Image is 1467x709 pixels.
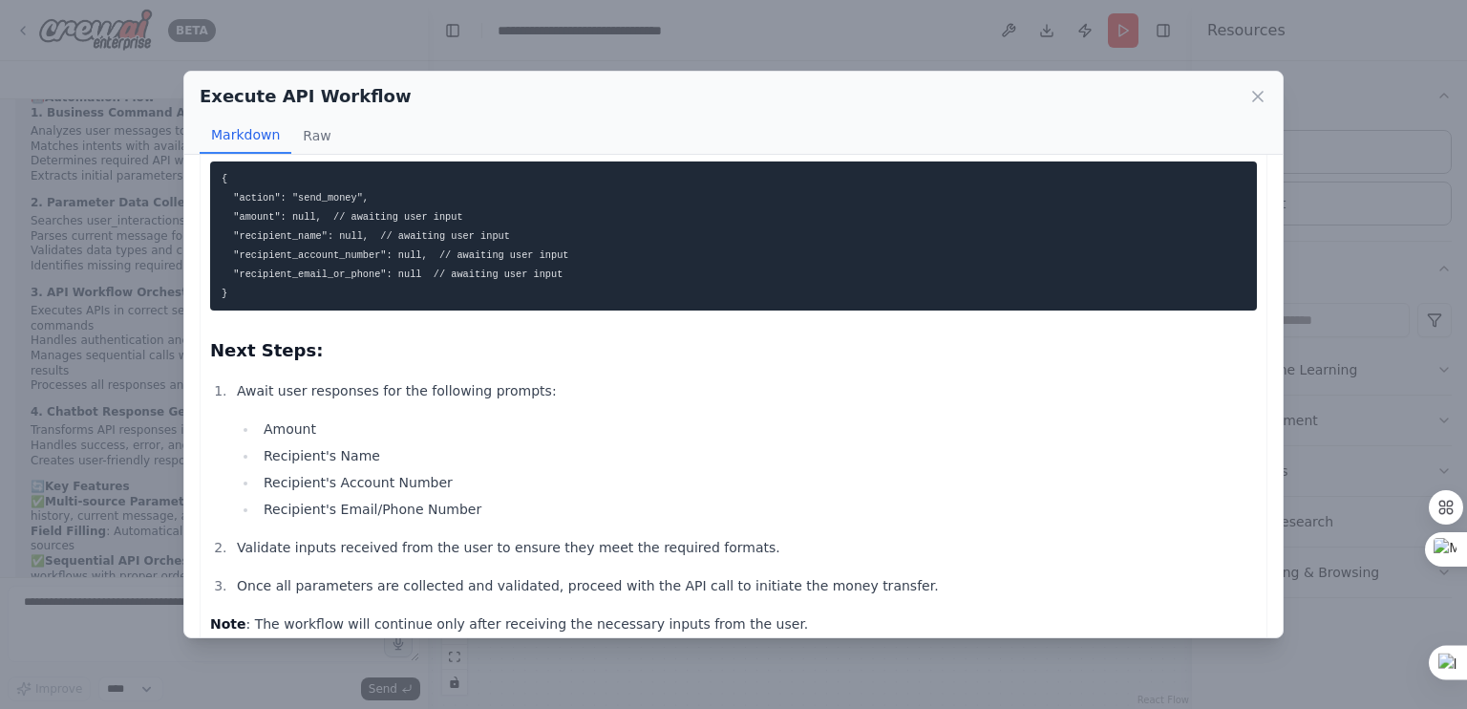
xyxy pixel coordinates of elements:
strong: Note [210,616,246,632]
code: { "action": "send_money", "amount": null, // awaiting user input "recipient_name": null, // await... [222,173,568,299]
p: Once all parameters are collected and validated, proceed with the API call to initiate the money ... [237,574,1257,597]
h2: Execute API Workflow [200,83,412,110]
button: Raw [291,118,342,154]
li: Recipient's Account Number [258,471,1257,494]
button: Markdown [200,118,291,154]
li: Recipient's Name [258,444,1257,467]
h3: Next Steps: [210,337,1257,364]
p: : The workflow will continue only after receiving the necessary inputs from the user. [210,612,1257,635]
li: Amount [258,418,1257,440]
li: Recipient's Email/Phone Number [258,498,1257,521]
p: Await user responses for the following prompts: [237,379,1257,402]
p: Validate inputs received from the user to ensure they meet the required formats. [237,536,1257,559]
